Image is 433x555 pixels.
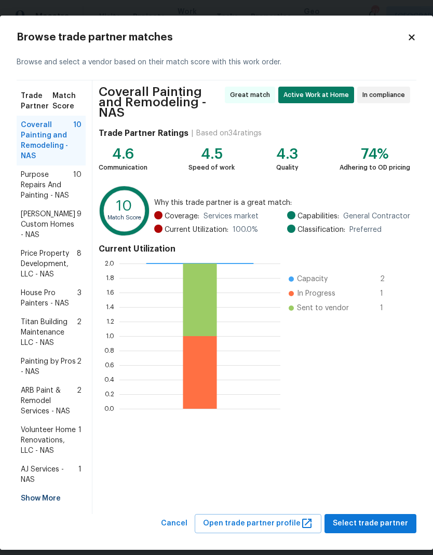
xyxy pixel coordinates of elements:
[157,514,192,533] button: Cancel
[343,211,410,221] span: General Contractor
[99,162,147,173] div: Communication
[21,209,77,240] span: [PERSON_NAME] Custom Homes - NAS
[21,91,52,112] span: Trade Partner
[380,303,397,313] span: 1
[380,274,397,284] span: 2
[106,318,114,324] text: 1.2
[340,162,410,173] div: Adhering to OD pricing
[165,225,228,235] span: Current Utilization:
[99,244,410,254] h4: Current Utilization
[104,347,114,353] text: 0.8
[297,288,335,299] span: In Progress
[333,517,408,530] span: Select trade partner
[105,391,114,397] text: 0.2
[104,405,114,411] text: 0.0
[78,425,82,456] span: 1
[77,248,82,280] span: 8
[77,356,82,377] span: 2
[276,149,299,159] div: 4.3
[21,385,77,417] span: ARB Paint & Remodel Services - NAS
[107,215,141,220] text: Match Score
[195,514,321,533] button: Open trade partner profile
[77,209,82,240] span: 9
[73,170,82,201] span: 10
[21,170,73,201] span: Purpose Repairs And Painting - NAS
[349,225,382,235] span: Preferred
[77,385,82,417] span: 2
[21,464,78,485] span: AJ Services - NAS
[203,517,313,530] span: Open trade partner profile
[276,162,299,173] div: Quality
[78,464,82,485] span: 1
[77,288,82,309] span: 3
[165,211,199,221] span: Coverage:
[297,274,328,284] span: Capacity
[17,45,416,80] div: Browse and select a vendor based on their match score with this work order.
[17,489,86,508] div: Show More
[21,425,78,456] span: Volunteer Home Renovations, LLC - NAS
[230,90,274,100] span: Great match
[283,90,353,100] span: Active Work at Home
[196,128,262,138] div: Based on 34 ratings
[324,514,416,533] button: Select trade partner
[21,120,73,161] span: Coverall Painting and Remodeling - NAS
[204,211,259,221] span: Services market
[154,198,410,208] span: Why this trade partner is a great match:
[99,149,147,159] div: 4.6
[105,362,114,368] text: 0.6
[21,248,77,280] span: Price Property Development, LLC - NAS
[21,288,77,309] span: House Pro Painters - NAS
[380,288,397,299] span: 1
[188,149,235,159] div: 4.5
[297,211,339,221] span: Capabilities:
[116,199,132,213] text: 10
[77,317,82,348] span: 2
[99,128,188,138] h4: Trade Partner Ratings
[21,356,77,377] span: Painting by Pros - NAS
[188,128,196,138] div: |
[106,303,114,310] text: 1.4
[99,87,222,118] span: Coverall Painting and Remodeling - NAS
[106,289,114,295] text: 1.6
[105,260,114,266] text: 2.0
[362,90,409,100] span: In compliance
[161,517,187,530] span: Cancel
[21,317,77,348] span: Titan Building Maintenance LLC - NAS
[297,303,349,313] span: Sent to vendor
[340,149,410,159] div: 74%
[297,225,345,235] span: Classification:
[73,120,82,161] span: 10
[188,162,235,173] div: Speed of work
[17,32,407,43] h2: Browse trade partner matches
[52,91,82,112] span: Match Score
[106,332,114,339] text: 1.0
[106,274,114,281] text: 1.8
[104,376,114,382] text: 0.4
[233,225,258,235] span: 100.0 %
